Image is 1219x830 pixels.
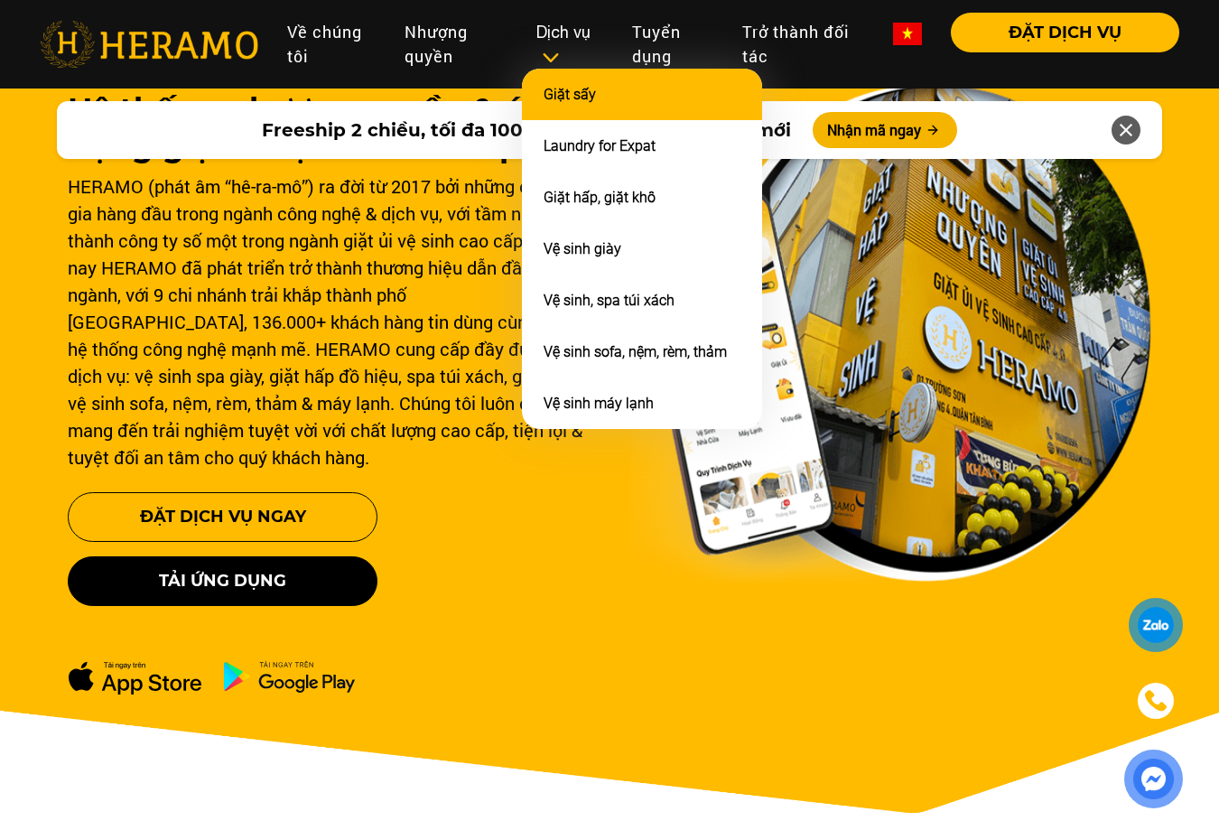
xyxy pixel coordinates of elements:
img: ch-dowload [223,660,357,693]
a: Vệ sinh máy lạnh [544,395,654,412]
a: Laundry for Expat [544,137,656,154]
img: phone-icon [1143,688,1168,713]
div: HERAMO (phát âm “hê-ra-mô”) ra đời từ 2017 bởi những chuyên gia hàng đầu trong ngành công nghệ & ... [68,173,588,471]
a: Tuyển dụng [618,13,728,76]
a: Vệ sinh giày [544,240,621,257]
span: Freeship 2 chiều, tối đa 100K dành cho khách hàng mới [262,117,791,144]
a: Vệ sinh sofa, nệm, rèm, thảm [544,343,727,360]
img: banner [631,84,1151,583]
a: Giặt sấy [544,86,596,103]
a: Trở thành đối tác [728,13,879,76]
a: Giặt hấp, giặt khô [544,189,656,206]
img: apple-dowload [68,660,201,695]
button: Nhận mã ngay [813,112,957,148]
a: Vệ sinh, spa túi xách [544,292,675,309]
button: ĐẶT DỊCH VỤ [951,13,1179,52]
div: Dịch vụ [536,20,604,69]
img: subToggleIcon [541,49,560,67]
button: Tải ứng dụng [68,556,377,606]
a: Nhượng quyền [390,13,521,76]
button: Đặt Dịch Vụ Ngay [68,492,377,542]
a: ĐẶT DỊCH VỤ [936,24,1179,41]
img: vn-flag.png [893,23,922,45]
img: heramo-logo.png [40,21,258,68]
a: phone-icon [1131,676,1180,725]
a: Về chúng tôi [273,13,390,76]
